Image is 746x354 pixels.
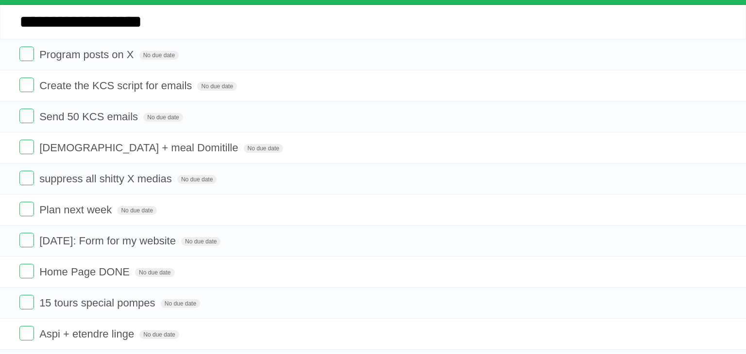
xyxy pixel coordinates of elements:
span: Program posts on X [39,48,136,61]
span: Plan next week [39,204,114,216]
label: Done [19,47,34,61]
label: Done [19,171,34,185]
span: No due date [177,175,217,184]
span: Send 50 KCS emails [39,111,140,123]
span: No due date [161,299,200,308]
label: Done [19,233,34,247]
span: No due date [197,82,237,91]
label: Done [19,78,34,92]
span: suppress all shitty X medias [39,173,174,185]
span: 15 tours special pompes [39,297,157,309]
span: Home Page DONE [39,266,132,278]
span: Aspi + etendre linge [39,328,136,340]
span: No due date [135,268,174,277]
label: Done [19,140,34,154]
span: [DEMOGRAPHIC_DATA] + meal Domitille [39,142,240,154]
span: No due date [143,113,183,122]
label: Done [19,326,34,340]
label: Done [19,109,34,123]
span: No due date [117,206,156,215]
label: Done [19,264,34,278]
span: No due date [139,51,179,60]
span: Create the KCS script for emails [39,80,194,92]
label: Done [19,202,34,216]
span: No due date [181,237,220,246]
label: Done [19,295,34,309]
span: No due date [244,144,283,153]
span: No due date [139,330,179,339]
span: [DATE]: Form for my website [39,235,178,247]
